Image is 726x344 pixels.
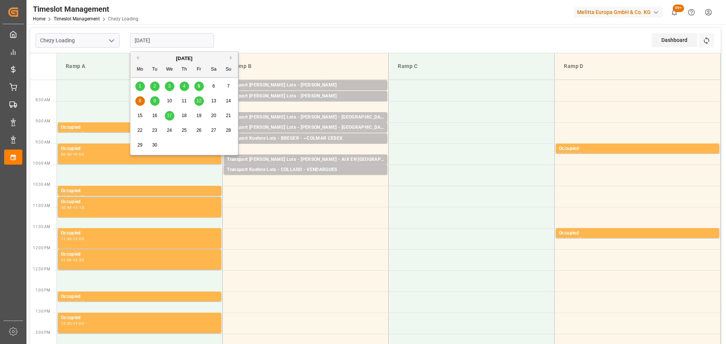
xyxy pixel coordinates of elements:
[209,82,219,91] div: Choose Saturday, September 6th, 2025
[61,314,218,322] div: Occupied
[209,65,219,74] div: Sa
[181,113,186,118] span: 18
[61,195,72,198] div: 10:30
[72,258,73,262] div: -
[227,83,230,89] span: 7
[168,83,171,89] span: 3
[72,206,73,209] div: -
[180,82,189,91] div: Choose Thursday, September 4th, 2025
[61,124,218,131] div: Occupied
[227,156,384,164] div: Transport [PERSON_NAME] Lots - [PERSON_NAME] - AIX EN [GEOGRAPHIC_DATA]
[196,113,201,118] span: 19
[561,59,714,73] div: Ramp D
[211,113,216,118] span: 20
[570,153,571,156] div: -
[33,267,50,271] span: 12:30 PM
[165,96,174,106] div: Choose Wednesday, September 10th, 2025
[72,153,73,156] div: -
[230,56,234,60] button: Next Month
[72,301,73,304] div: -
[183,83,186,89] span: 4
[61,301,72,304] div: 13:00
[224,82,233,91] div: Choose Sunday, September 7th, 2025
[226,113,231,118] span: 21
[227,174,384,180] div: Pallets: 2,TU: 200,City: [GEOGRAPHIC_DATA],Arrival: [DATE] 00:00:00
[73,195,84,198] div: 10:45
[135,82,145,91] div: Choose Monday, September 1st, 2025
[73,322,84,325] div: 14:00
[559,230,716,237] div: Occupied
[135,96,145,106] div: Choose Monday, September 8th, 2025
[135,111,145,120] div: Choose Monday, September 15th, 2025
[574,7,663,18] div: Melitta Europa GmbH & Co. KG
[73,153,84,156] div: 10:00
[227,166,384,174] div: Transport Kuehne Lots - COLLARD - VENDARGUES
[33,204,50,208] span: 11:00 AM
[181,98,186,103] span: 11
[194,96,204,106] div: Choose Friday, September 12th, 2025
[61,237,72,241] div: 11:30
[571,237,582,241] div: 11:45
[61,258,72,262] div: 12:00
[137,113,142,118] span: 15
[36,309,50,313] span: 1:30 PM
[36,288,50,292] span: 1:00 PM
[194,126,204,135] div: Choose Friday, September 26th, 2025
[227,164,384,170] div: Pallets: ,TU: 40,City: [GEOGRAPHIC_DATA],Arrival: [DATE] 00:00:00
[36,119,50,123] span: 9:00 AM
[152,142,157,148] span: 30
[194,65,204,74] div: Fr
[226,128,231,133] span: 28
[683,4,700,21] button: Help Center
[227,89,384,96] div: Pallets: 2,TU: 1006,City: [GEOGRAPHIC_DATA],Arrival: [DATE] 00:00:00
[165,111,174,120] div: Choose Wednesday, September 17th, 2025
[152,113,157,118] span: 16
[33,161,50,165] span: 10:00 AM
[167,113,172,118] span: 17
[61,153,72,156] div: 09:30
[130,55,238,62] div: [DATE]
[135,140,145,150] div: Choose Monday, September 29th, 2025
[209,126,219,135] div: Choose Saturday, September 27th, 2025
[135,65,145,74] div: Mo
[211,98,216,103] span: 13
[61,230,218,237] div: Occupied
[574,5,666,19] button: Melitta Europa GmbH & Co. KG
[61,131,72,135] div: 09:00
[63,59,216,73] div: Ramp A
[180,126,189,135] div: Choose Thursday, September 25th, 2025
[137,142,142,148] span: 29
[666,4,683,21] button: show 100 new notifications
[196,98,201,103] span: 12
[152,128,157,133] span: 23
[72,195,73,198] div: -
[154,98,156,103] span: 9
[133,79,236,153] div: month 2025-09
[209,96,219,106] div: Choose Saturday, September 13th, 2025
[72,131,73,135] div: -
[61,251,218,258] div: Occupied
[227,131,384,138] div: Pallets: 3,TU: 128,City: [GEOGRAPHIC_DATA],Arrival: [DATE] 00:00:00
[137,128,142,133] span: 22
[194,82,204,91] div: Choose Friday, September 5th, 2025
[150,126,160,135] div: Choose Tuesday, September 23rd, 2025
[54,16,100,22] a: Timeslot Management
[61,198,218,206] div: Occupied
[395,59,548,73] div: Ramp C
[61,145,218,153] div: Occupied
[167,128,172,133] span: 24
[227,114,384,121] div: Transport [PERSON_NAME] Lots - [PERSON_NAME] - [GEOGRAPHIC_DATA]
[139,98,141,103] span: 8
[227,124,384,131] div: Transport [PERSON_NAME] Lots - [PERSON_NAME] - [GEOGRAPHIC_DATA]
[33,182,50,187] span: 10:30 AM
[33,3,138,15] div: Timeslot Management
[227,93,384,100] div: Transport [PERSON_NAME] Lots - [PERSON_NAME]
[226,98,231,103] span: 14
[33,246,50,250] span: 12:00 PM
[571,153,582,156] div: 09:45
[180,96,189,106] div: Choose Thursday, September 11th, 2025
[165,65,174,74] div: We
[33,16,45,22] a: Home
[61,293,218,301] div: Occupied
[652,33,697,47] div: Dashboard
